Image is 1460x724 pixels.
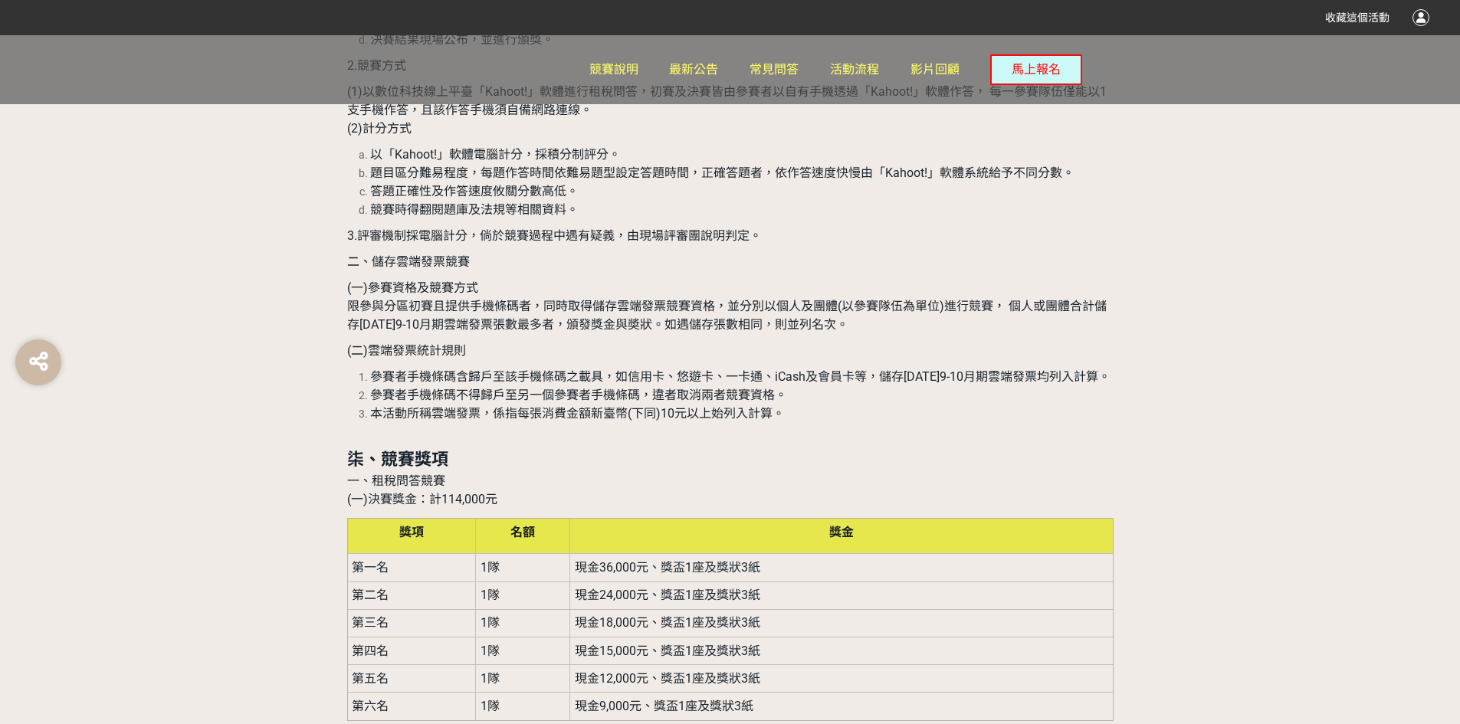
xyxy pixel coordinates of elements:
[750,35,799,104] a: 常見問答
[830,62,879,77] span: 活動流程
[481,644,500,658] span: 1隊
[575,671,760,686] span: 現金12,000元、獎盃1座及獎狀3紙
[347,121,412,136] span: (2)計分方式
[1012,62,1061,77] span: 馬上報名
[575,644,760,658] span: 現金15,000元、獎盃1座及獎狀3紙
[830,35,879,104] a: 活動流程
[910,62,960,77] span: 影片回顧
[352,699,389,713] span: 第六名
[347,228,762,243] span: 3.評審機制採電腦計分，倘於競賽過程中遇有疑義，由現場評審團說明判定。
[352,615,389,630] span: 第三名
[481,560,500,575] span: 1隊
[347,450,448,469] strong: 柒、競賽獎項
[347,299,1107,332] span: 限參與分區初賽且提供手機條碼者，同時取得儲存雲端發票競賽資格，並分別以個人及團體(以參賽隊伍為單位)進行競賽， 個人或團體合計儲存[DATE]9-10月期雲端發票張數最多者，頒發獎金與奬狀。如遇...
[352,671,389,686] span: 第五名
[370,165,1074,180] span: 題目區分難易程度，每題作答時間依難易題型設定答題時間，正確答題者，依作答速度快慢由「Kahoot!」軟體系統給予不同分數。
[370,147,621,162] span: 以「Kahoot!」軟體電腦計分，採積分制評分。
[669,62,718,77] span: 最新公告
[510,525,535,539] span: 名額
[481,699,500,713] span: 1隊
[589,62,638,77] span: 競賽說明
[370,184,579,198] span: 答題正確性及作答速度攸關分數高低。
[589,35,638,104] a: 競賽說明
[990,54,1082,85] button: 馬上報名
[352,560,389,575] span: 第一名
[352,588,389,602] span: 第二名
[481,671,500,686] span: 1隊
[575,588,760,602] span: 現金24,000元、獎盃1座及獎狀3紙
[347,492,497,506] span: (一)決賽獎金：計114,000元
[575,560,760,575] span: 現金36,000元、獎盃1座及獎狀3紙
[481,615,500,630] span: 1隊
[370,369,1111,384] span: 參賽者手機條碼含歸戶至該手機條碼之載具，如信用卡、悠遊卡、一卡通、iCash及會員卡等，儲存[DATE]9-10月期雲端發票均列入計算。
[347,84,1107,117] span: (1)以數位科技線上平臺「Kahoot!」軟體進行租稅問答，初賽及決賽皆由參賽者以自有手機透過「Kahoot!」軟體作答， 每一參賽隊伍僅能以1支手機作答，且該作答手機須自備網路連線。
[352,644,389,658] span: 第四名
[399,525,424,539] span: 獎項
[910,35,960,104] a: 影片回顧
[347,280,478,295] span: (一)參賽資格及競賽方式
[669,35,718,104] a: 最新公告
[370,406,785,421] span: 本活動所稱雲端發票，係指每張消費金額新臺幣(下同)10元以上始列入計算。
[1325,11,1389,24] span: 收藏這個活動
[347,254,470,269] span: 二、儲存雲端發票競賽
[481,588,500,602] span: 1隊
[347,473,445,488] span: 一、租稅問答競賽
[829,525,854,539] span: 獎金
[370,388,787,402] span: 參賽者手機條碼不得歸戶至另一個參賽者手機條碼，違者取消兩者競賽資格。
[750,62,799,77] span: 常見問答
[575,615,760,630] span: 現金18,000元、獎盃1座及獎狀3紙
[575,699,753,713] span: 現金9,000元、獎盃1座及獎狀3紙
[347,343,466,358] span: (二)雲端發票統計規則
[370,202,579,217] span: 競賽時得翻閱題庫及法規等相關資料。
